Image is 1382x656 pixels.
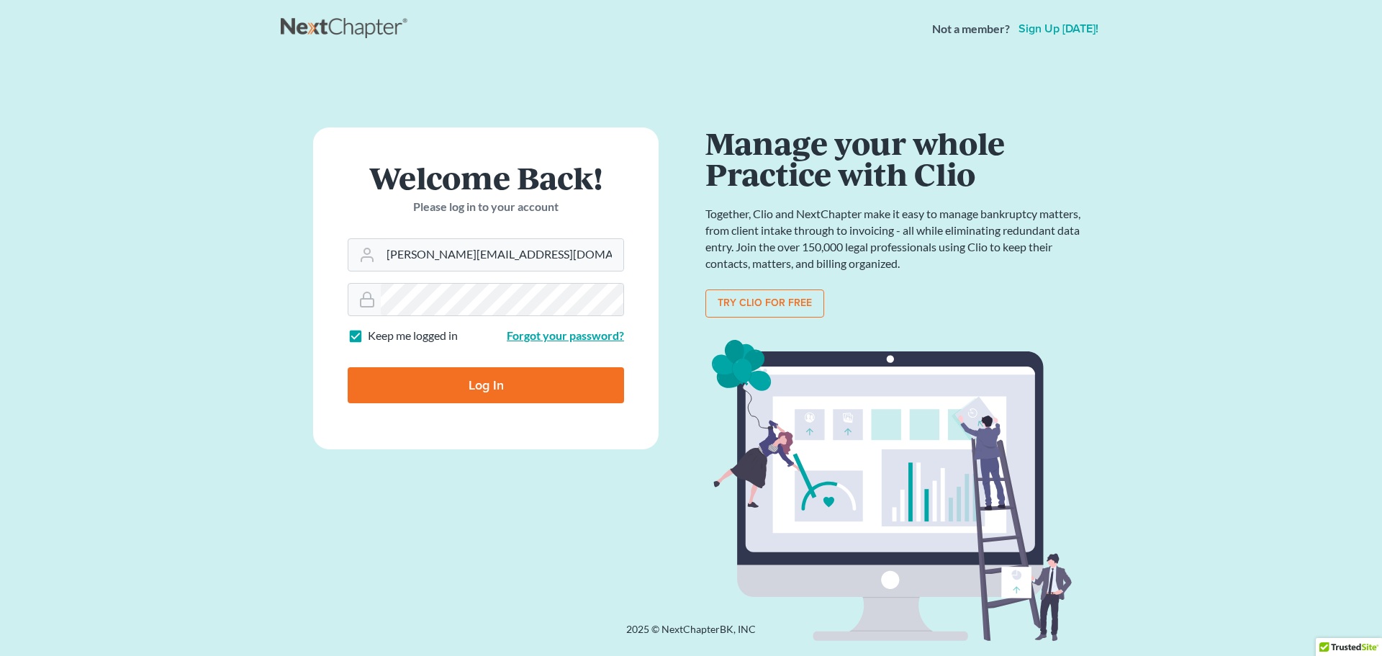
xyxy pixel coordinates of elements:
strong: Not a member? [932,21,1010,37]
h1: Welcome Back! [348,162,624,193]
img: clio_bg-1f7fd5e12b4bb4ecf8b57ca1a7e67e4ff233b1f5529bdf2c1c242739b0445cb7.svg [705,335,1087,647]
a: Forgot your password? [507,328,624,342]
a: Sign up [DATE]! [1016,23,1101,35]
h1: Manage your whole Practice with Clio [705,127,1087,189]
p: Together, Clio and NextChapter make it easy to manage bankruptcy matters, from client intake thro... [705,206,1087,271]
p: Please log in to your account [348,199,624,215]
div: 2025 © NextChapterBK, INC [281,622,1101,648]
label: Keep me logged in [368,328,458,344]
input: Log In [348,367,624,403]
input: Email Address [381,239,623,271]
a: Try clio for free [705,289,824,318]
